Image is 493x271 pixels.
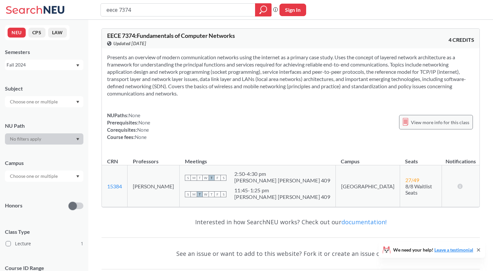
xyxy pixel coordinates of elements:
label: Lecture [6,239,83,248]
th: Seats [400,151,442,165]
span: View more info for this class [411,118,469,126]
div: Fall 2024Dropdown arrow [5,60,83,70]
th: Notifications [442,151,479,165]
div: Semesters [5,48,83,56]
a: Leave a testimonial [434,247,473,253]
input: Choose one or multiple [7,98,62,106]
span: S [185,175,191,181]
span: T [197,191,203,197]
span: S [220,175,226,181]
p: Honors [5,202,22,209]
input: Choose one or multiple [7,172,62,180]
span: S [220,191,226,197]
div: 11:45 - 1:25 pm [234,187,330,194]
td: [GEOGRAPHIC_DATA] [335,165,400,207]
span: None [129,112,140,118]
svg: magnifying glass [259,5,267,14]
span: 27 / 49 [405,177,419,183]
div: [PERSON_NAME] [PERSON_NAME] 409 [234,177,330,184]
span: S [185,191,191,197]
th: Campus [335,151,400,165]
div: Fall 2024 [7,61,75,68]
span: 1 [81,240,83,247]
span: W [203,191,209,197]
div: 2:50 - 4:30 pm [234,171,330,177]
span: 4 CREDITS [449,36,474,43]
span: T [209,191,215,197]
svg: Dropdown arrow [76,101,79,103]
input: Class, professor, course number, "phrase" [106,4,250,15]
span: Updated [DATE] [113,40,146,47]
span: None [138,120,150,125]
div: NUPaths: Prerequisites: Corequisites: Course fees: [107,112,150,141]
div: Interested in how SearchNEU works? Check out our [101,212,480,231]
a: documentation! [341,218,387,226]
span: W [203,175,209,181]
span: We need your help! [393,248,473,252]
button: LAW [48,28,67,38]
div: Campus [5,159,83,167]
span: None [137,127,149,133]
section: Presents an overview of modern communication networks using the internet as a primary case study.... [107,54,474,97]
svg: Dropdown arrow [76,64,79,67]
div: Dropdown arrow [5,96,83,107]
td: [PERSON_NAME] [128,165,180,207]
button: Sign In [279,4,306,16]
div: Dropdown arrow [5,171,83,182]
div: See an issue or want to add to this website? Fork it or create an issue on . [101,244,480,263]
span: T [209,175,215,181]
span: M [191,191,197,197]
div: CRN [107,158,118,165]
svg: Dropdown arrow [76,138,79,141]
span: EECE 7374 : Fundamentals of Computer Networks [107,32,235,39]
div: magnifying glass [255,3,272,16]
span: 8/8 Waitlist Seats [405,183,432,196]
th: Professors [128,151,180,165]
button: NEU [8,28,26,38]
span: F [215,175,220,181]
button: CPS [28,28,45,38]
span: T [197,175,203,181]
div: [PERSON_NAME] [PERSON_NAME] 409 [234,194,330,200]
span: M [191,175,197,181]
svg: Dropdown arrow [76,175,79,178]
span: None [135,134,147,140]
span: Class Type [5,228,83,235]
a: 15384 [107,183,122,189]
div: NU Path [5,122,83,129]
div: Subject [5,85,83,92]
th: Meetings [180,151,336,165]
div: Dropdown arrow [5,133,83,145]
span: F [215,191,220,197]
